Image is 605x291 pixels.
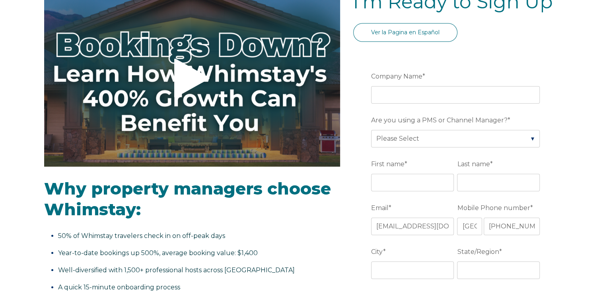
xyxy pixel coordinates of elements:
span: 50% of Whimstay travelers check in on off-peak days [58,232,225,240]
span: City [371,246,383,258]
span: Well-diversified with 1,500+ professional hosts across [GEOGRAPHIC_DATA] [58,266,295,274]
span: Are you using a PMS or Channel Manager? [371,114,508,126]
span: First name [371,158,405,170]
span: Company Name [371,70,422,83]
span: Why property managers choose Whimstay: [44,178,331,220]
span: Email [371,202,389,214]
span: State/Region [457,246,499,258]
span: Year-to-date bookings up 500%, average booking value: $1,400 [58,249,258,257]
span: Mobile Phone number [457,202,530,214]
span: Last name [457,158,490,170]
span: A quick 15-minute onboarding process [58,283,180,291]
a: Ver la Pagina en Español [353,23,457,42]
